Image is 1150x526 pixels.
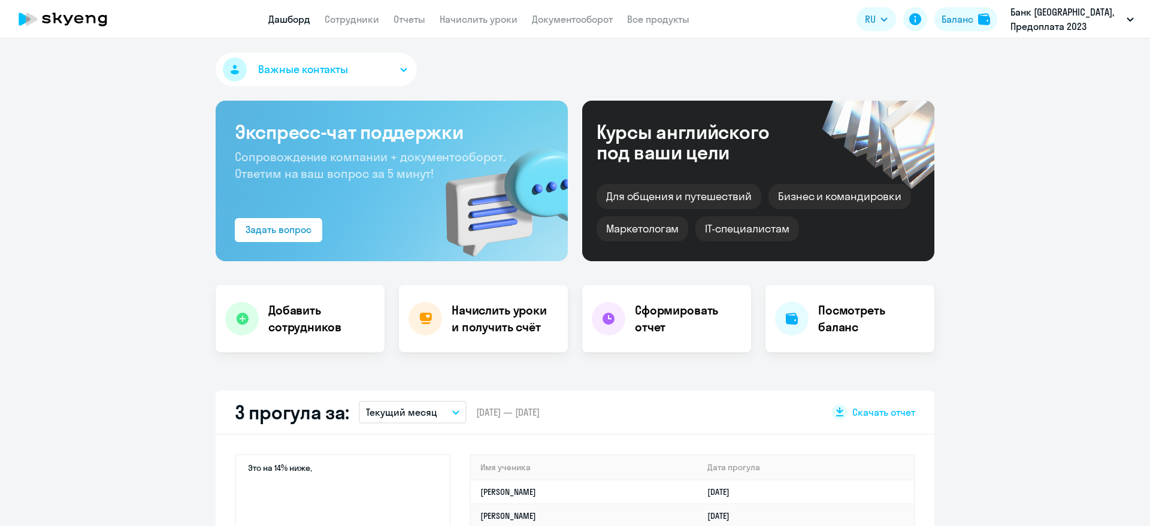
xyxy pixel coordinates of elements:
button: Важные контакты [216,53,417,86]
a: [DATE] [707,486,739,497]
div: Баланс [942,12,973,26]
a: Документооборот [532,13,613,25]
p: Банк [GEOGRAPHIC_DATA], Предоплата 2023 [1010,5,1122,34]
button: RU [857,7,896,31]
span: [DATE] — [DATE] [476,406,540,419]
h4: Добавить сотрудников [268,302,375,335]
h2: 3 прогула за: [235,400,349,424]
h4: Посмотреть баланс [818,302,925,335]
button: Задать вопрос [235,218,322,242]
button: Текущий месяц [359,401,467,424]
a: Начислить уроки [440,13,517,25]
th: Имя ученика [471,455,698,480]
h3: Экспресс-чат поддержки [235,120,549,144]
div: Курсы английского под ваши цели [597,122,801,162]
span: Важные контакты [258,62,348,77]
h4: Начислить уроки и получить счёт [452,302,556,335]
button: Балансbalance [934,7,997,31]
th: Дата прогула [698,455,914,480]
a: Все продукты [627,13,689,25]
span: Сопровождение компании + документооборот. Ответим на ваш вопрос за 5 минут! [235,149,506,181]
span: RU [865,12,876,26]
div: Бизнес и командировки [768,184,911,209]
a: Дашборд [268,13,310,25]
p: Текущий месяц [366,405,437,419]
div: IT-специалистам [695,216,798,241]
button: Банк [GEOGRAPHIC_DATA], Предоплата 2023 [1004,5,1140,34]
a: Сотрудники [325,13,379,25]
img: bg-img [428,126,568,261]
div: Задать вопрос [246,222,311,237]
img: balance [978,13,990,25]
div: Для общения и путешествий [597,184,761,209]
a: Отчеты [394,13,425,25]
a: [PERSON_NAME] [480,510,536,521]
span: Это на 14% ниже, [248,462,312,477]
div: Маркетологам [597,216,688,241]
span: Скачать отчет [852,406,915,419]
a: [PERSON_NAME] [480,486,536,497]
h4: Сформировать отчет [635,302,742,335]
a: [DATE] [707,510,739,521]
